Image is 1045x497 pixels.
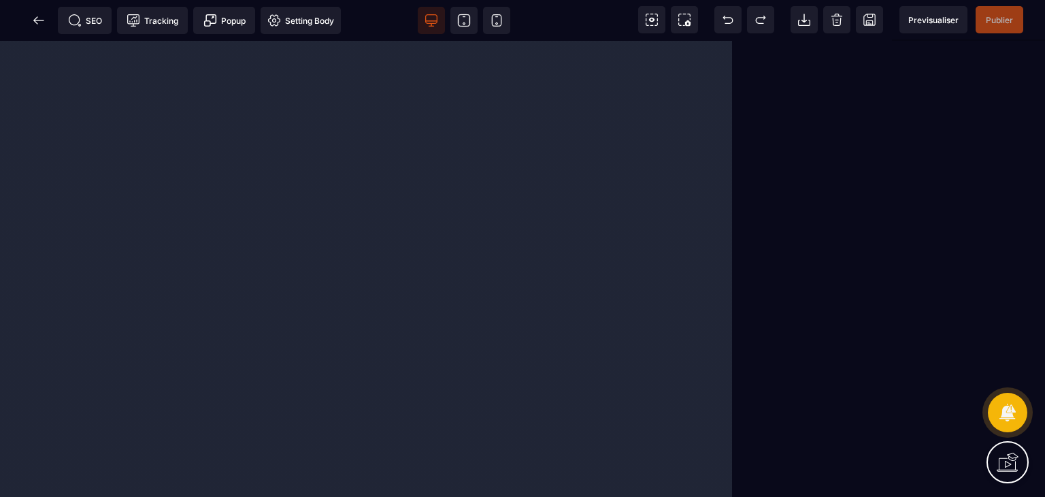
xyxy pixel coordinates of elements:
span: Previsualiser [908,15,959,25]
span: Publier [986,15,1013,25]
span: Tracking [127,14,178,27]
span: SEO [68,14,102,27]
span: View components [638,6,665,33]
span: Popup [203,14,246,27]
span: Preview [899,6,967,33]
span: Setting Body [267,14,334,27]
span: Screenshot [671,6,698,33]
